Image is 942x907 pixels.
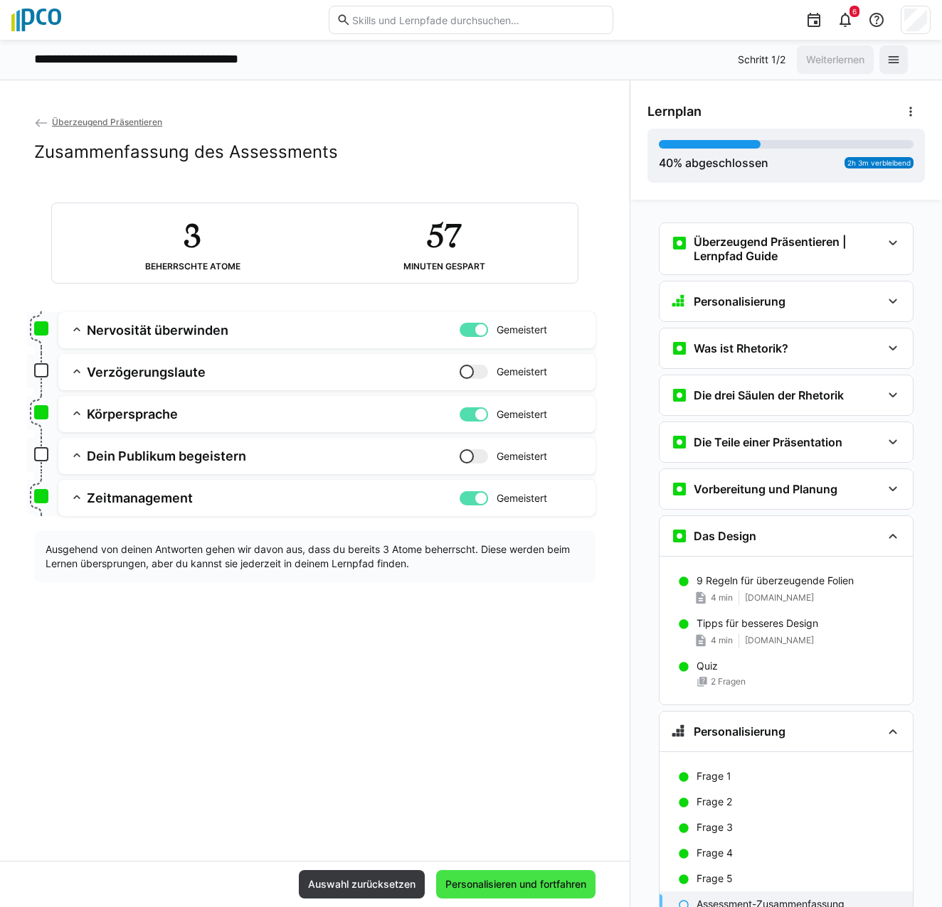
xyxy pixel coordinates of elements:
div: Minuten gespart [403,262,485,272]
p: Frage 1 [697,769,731,783]
h3: Verzögerungslaute [87,364,460,380]
p: Quiz [697,659,718,673]
button: Weiterlernen [797,45,874,74]
h2: 3 [184,215,201,256]
p: Frage 4 [697,846,733,860]
h3: Nervosität überwinden [87,322,460,338]
h3: Vorbereitung und Planung [694,482,837,496]
p: Frage 3 [697,820,733,834]
div: Beherrschte Atome [145,262,240,272]
h3: Körpersprache [87,406,460,422]
h3: Zeitmanagement [87,490,460,506]
span: 6 [852,7,857,16]
span: Gemeistert [497,323,547,337]
span: Gemeistert [497,449,547,463]
div: % abgeschlossen [659,154,768,171]
span: 40 [659,156,673,170]
span: 4 min [711,635,733,646]
span: Lernplan [647,104,702,119]
h2: 57 [427,215,461,256]
h3: Überzeugend Präsentieren | Lernpfad Guide [694,235,882,263]
span: Weiterlernen [804,53,867,67]
span: Gemeistert [497,407,547,422]
span: Gemeistert [497,365,547,379]
h3: Dein Publikum begeistern [87,448,460,464]
span: [DOMAIN_NAME] [745,592,814,603]
p: Schritt 1/2 [738,53,785,67]
button: Auswahl zurücksetzen [299,870,425,898]
span: 2h 3m verbleibend [847,159,911,167]
span: Auswahl zurücksetzen [306,877,418,891]
span: Personalisieren und fortfahren [443,877,588,891]
h3: Die drei Säulen der Rhetorik [694,388,844,402]
h3: Was ist Rhetorik? [694,341,788,355]
button: Personalisieren und fortfahren [436,870,596,898]
h3: Die Teile einer Präsentation [694,435,842,449]
p: Frage 2 [697,795,732,809]
p: 9 Regeln für überzeugende Folien [697,574,854,588]
h3: Personalisierung [694,294,785,308]
h3: Personalisierung [694,724,785,739]
span: 2 Fragen [711,676,746,687]
span: Gemeistert [497,491,547,505]
h3: Das Design [694,529,756,543]
a: Überzeugend Präsentieren [34,117,162,127]
input: Skills und Lernpfade durchsuchen… [351,14,605,26]
span: [DOMAIN_NAME] [745,635,814,646]
p: Frage 5 [697,871,733,886]
span: 4 min [711,592,733,603]
h2: Zusammenfassung des Assessments [34,141,338,163]
span: Überzeugend Präsentieren [52,117,162,127]
p: Tipps für besseres Design [697,616,818,630]
div: Ausgehend von deinen Antworten gehen wir davon aus, dass du bereits 3 Atome beherrscht. Diese wer... [34,531,596,582]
